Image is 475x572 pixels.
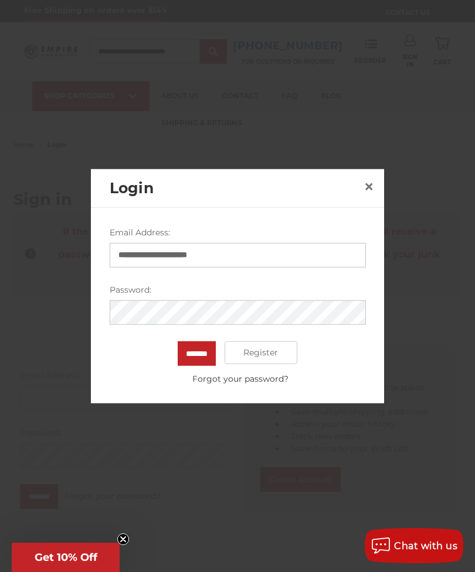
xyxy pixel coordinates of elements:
[116,372,365,385] a: Forgot your password?
[110,283,366,296] label: Password:
[110,226,366,238] label: Email Address:
[117,533,129,545] button: Close teaser
[12,543,120,572] div: Get 10% OffClose teaser
[364,175,374,198] span: ×
[359,177,378,196] a: Close
[225,341,298,364] a: Register
[110,177,359,199] h2: Login
[35,551,97,564] span: Get 10% Off
[365,528,463,563] button: Chat with us
[394,540,457,552] span: Chat with us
